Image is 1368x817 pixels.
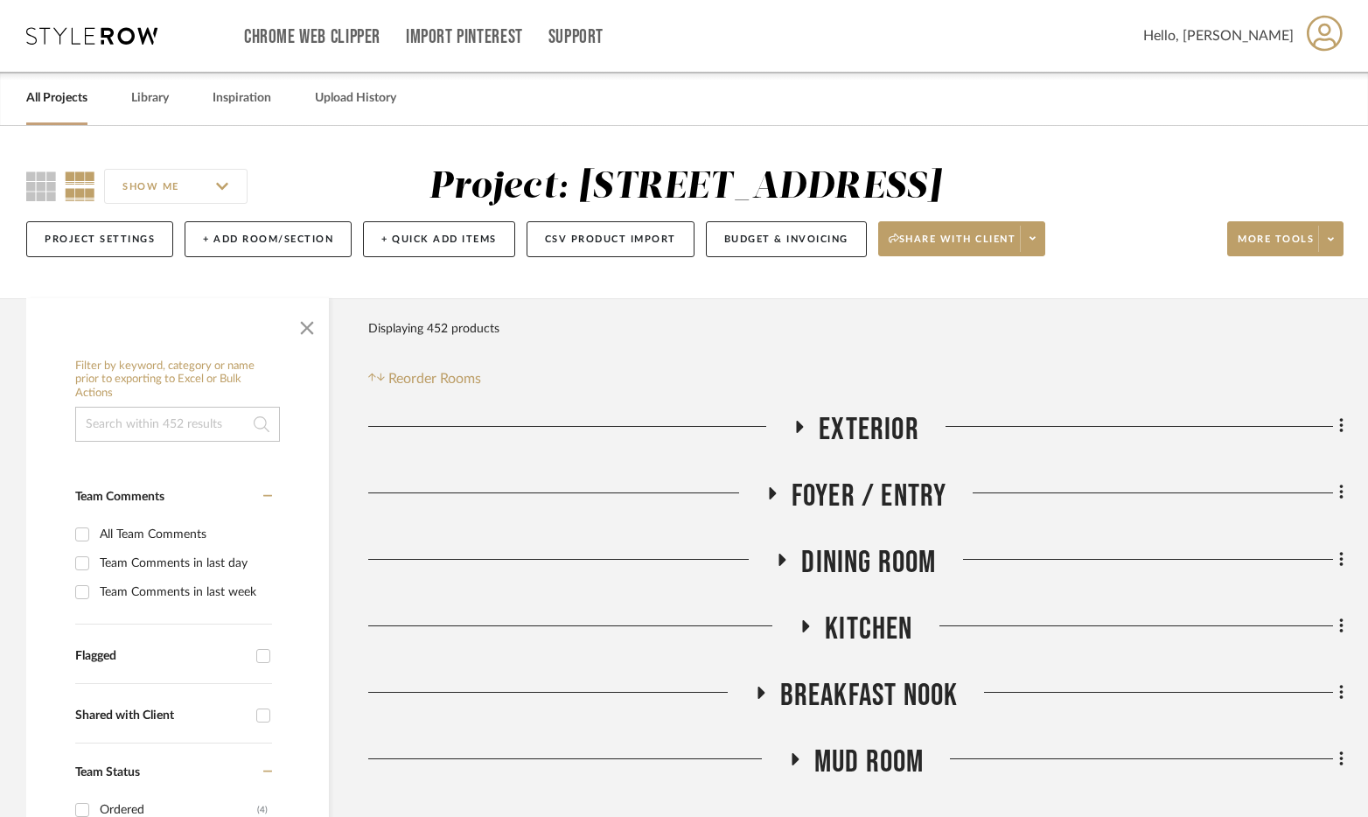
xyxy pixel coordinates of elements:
h6: Filter by keyword, category or name prior to exporting to Excel or Bulk Actions [75,360,280,401]
span: Team Comments [75,491,164,503]
span: Kitchen [825,611,912,648]
div: Team Comments in last week [100,578,268,606]
a: Import Pinterest [406,30,523,45]
button: Budget & Invoicing [706,221,867,257]
button: Reorder Rooms [368,368,481,389]
a: Inspiration [213,87,271,110]
button: CSV Product Import [527,221,694,257]
div: All Team Comments [100,520,268,548]
button: Share with client [878,221,1046,256]
a: Chrome Web Clipper [244,30,380,45]
span: Team Status [75,766,140,779]
span: Mud Room [814,744,925,781]
a: All Projects [26,87,87,110]
input: Search within 452 results [75,407,280,442]
button: Close [290,307,325,342]
span: Breakfast Nook [780,677,959,715]
span: Hello, [PERSON_NAME] [1143,25,1294,46]
span: Dining Room [801,544,936,582]
a: Support [548,30,604,45]
button: + Quick Add Items [363,221,515,257]
div: Displaying 452 products [368,311,499,346]
button: Project Settings [26,221,173,257]
div: Shared with Client [75,709,248,723]
span: Reorder Rooms [388,368,481,389]
div: Flagged [75,649,248,664]
a: Upload History [315,87,396,110]
span: Exterior [819,411,919,449]
div: Project: [STREET_ADDRESS] [429,169,942,206]
span: More tools [1238,233,1314,259]
span: Foyer / Entry [792,478,947,515]
a: Library [131,87,169,110]
button: + Add Room/Section [185,221,352,257]
button: More tools [1227,221,1344,256]
span: Share with client [889,233,1016,259]
div: Team Comments in last day [100,549,268,577]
